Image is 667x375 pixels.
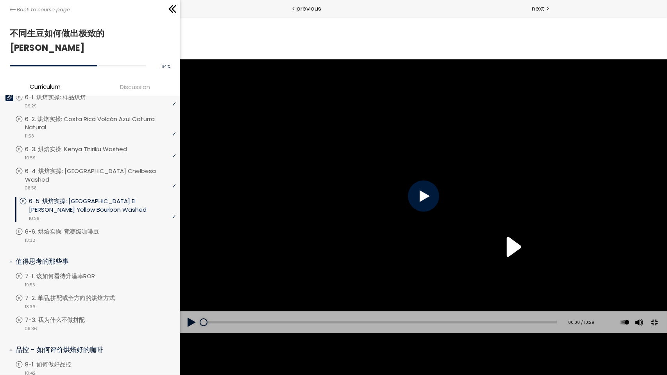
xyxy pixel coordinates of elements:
button: Play back rate [438,294,450,316]
a: Back to course page [10,6,70,14]
span: 10:59 [25,155,36,161]
p: 值得思考的那些事 [16,257,170,266]
span: Back to course page [17,6,70,14]
button: Volume [452,294,464,316]
span: 08:58 [25,185,37,191]
span: 10:29 [29,215,39,222]
div: Change playback rate [437,294,451,316]
span: Discussion [120,82,150,91]
span: 13:32 [25,237,35,244]
p: 6-4. 烘焙实操: [GEOGRAPHIC_DATA] Chelbesa Washed [25,167,176,184]
span: next [532,4,545,13]
span: 09:29 [25,103,37,109]
p: 品控 - 如何评价烘焙好的咖啡 [16,345,170,355]
p: 6-2. 烘焙实操: Costa Rica Volcán Azul Caturra Natural [25,115,176,132]
p: 6-3. 烘焙实操: Kenya Thiriku Washed [25,145,143,154]
span: 11:58 [25,133,34,139]
p: 6-5. 烘焙实操: [GEOGRAPHIC_DATA] El [PERSON_NAME] Yellow Bourbon Washed [29,197,176,214]
p: 6-6. 烘焙实操: 竞赛级咖啡豆 [25,227,115,236]
p: 6-1. 烘焙实操: 样品烘焙 [25,93,102,102]
span: Curriculum [30,82,61,91]
div: 00:00 / 10:29 [384,302,414,309]
span: previous [297,4,321,13]
span: 64 % [161,64,170,70]
h1: 不同生豆如何做出极致的[PERSON_NAME] [10,26,166,55]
